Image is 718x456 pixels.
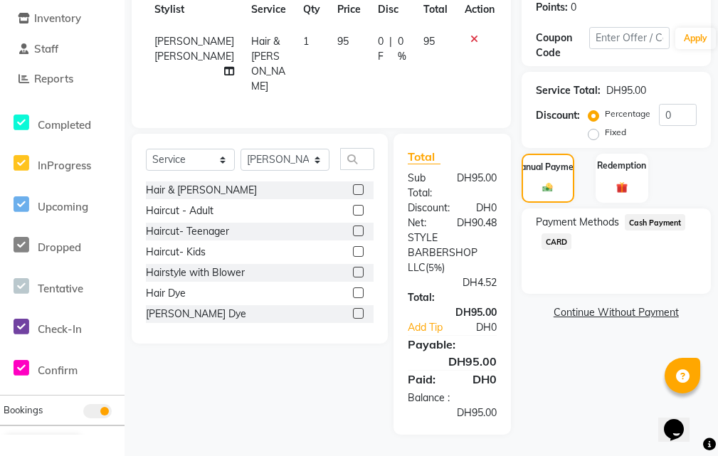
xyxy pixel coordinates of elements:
[397,171,446,201] div: Sub Total:
[146,307,246,322] div: [PERSON_NAME] Dye
[524,305,708,320] a: Continue Without Payment
[34,11,81,25] span: Inventory
[536,108,580,123] div: Discount:
[625,214,686,230] span: Cash Payment
[397,371,452,388] div: Paid:
[397,275,507,290] div: DH4.52
[4,41,121,58] a: Staff
[4,71,121,88] a: Reports
[408,149,440,164] span: Total
[461,320,507,335] div: DH0
[397,336,507,353] div: Payable:
[542,233,572,250] span: CARD
[446,171,507,201] div: DH95.00
[589,27,670,49] input: Enter Offer / Coupon Code
[389,34,392,64] span: |
[251,35,285,92] span: Hair & [PERSON_NAME]
[446,216,507,230] div: DH90.48
[675,28,716,49] button: Apply
[397,290,507,305] div: Total:
[38,364,78,377] span: Confirm
[146,265,245,280] div: Hairstyle with Blower
[146,203,213,218] div: Haircut - Adult
[303,35,309,48] span: 1
[397,216,446,230] div: Net:
[514,161,582,174] label: Manual Payment
[34,72,73,85] span: Reports
[38,200,88,213] span: Upcoming
[146,224,229,239] div: Haircut- Teenager
[539,182,556,193] img: _cash.svg
[613,181,631,195] img: _gift.svg
[428,262,442,273] span: 5%
[460,201,507,216] div: DH0
[605,126,626,139] label: Fixed
[408,231,477,274] span: Style Barbershop LLC
[378,34,384,64] span: 0 F
[397,391,507,405] div: Balance :
[340,148,374,170] input: Search or Scan
[452,371,507,388] div: DH0
[38,159,91,172] span: InProgress
[146,183,257,198] div: Hair & [PERSON_NAME]
[423,35,435,48] span: 95
[337,35,349,48] span: 95
[536,31,589,60] div: Coupon Code
[397,230,507,275] div: ( )
[154,35,234,63] span: [PERSON_NAME] [PERSON_NAME]
[658,399,704,442] iframe: chat widget
[4,404,43,415] span: Bookings
[397,305,507,320] div: DH95.00
[597,159,646,172] label: Redemption
[38,282,83,295] span: Tentative
[397,353,507,370] div: DH95.00
[536,83,601,98] div: Service Total:
[34,42,58,55] span: Staff
[398,34,406,64] span: 0 %
[397,201,460,216] div: Discount:
[38,118,91,132] span: Completed
[146,245,206,260] div: Haircut- Kids
[397,405,507,420] div: DH95.00
[38,240,81,254] span: Dropped
[146,286,186,301] div: Hair Dye
[4,11,121,27] a: Inventory
[606,83,646,98] div: DH95.00
[397,320,461,335] a: Add Tip
[38,322,82,336] span: Check-In
[536,215,619,230] span: Payment Methods
[605,107,650,120] label: Percentage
